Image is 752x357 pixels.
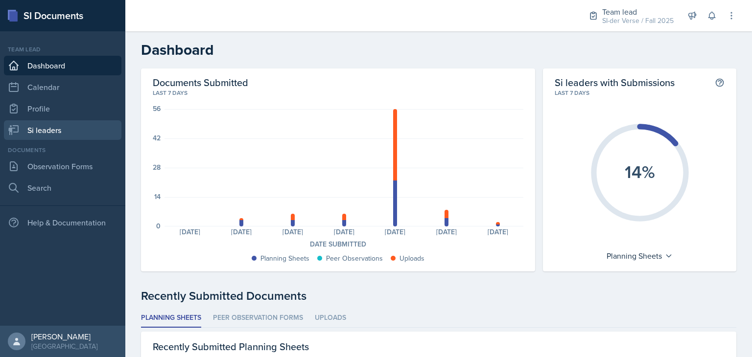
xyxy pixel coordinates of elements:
a: Calendar [4,77,121,97]
a: Si leaders [4,120,121,140]
h2: Si leaders with Submissions [555,76,675,89]
div: [GEOGRAPHIC_DATA] [31,341,97,351]
li: Peer Observation Forms [213,309,303,328]
div: 28 [153,164,161,171]
div: [DATE] [216,228,267,235]
div: Team lead [602,6,674,18]
li: Uploads [315,309,346,328]
a: Dashboard [4,56,121,75]
h2: Dashboard [141,41,736,59]
div: [DATE] [318,228,370,235]
div: Recently Submitted Documents [141,287,736,305]
div: Planning Sheets [602,248,678,264]
div: Peer Observations [326,253,383,264]
div: SI-der Verse / Fall 2025 [602,16,674,26]
h2: Documents Submitted [153,76,523,89]
div: Planning Sheets [260,253,309,264]
div: [DATE] [267,228,319,235]
div: [DATE] [164,228,216,235]
li: Planning Sheets [141,309,201,328]
div: [DATE] [421,228,472,235]
text: 14% [625,159,655,184]
div: Last 7 days [153,89,523,97]
div: Date Submitted [153,239,523,249]
div: Uploads [399,253,424,264]
div: Team lead [4,45,121,54]
a: Search [4,178,121,198]
div: 56 [153,105,161,112]
div: 42 [153,134,161,141]
div: [PERSON_NAME] [31,332,97,341]
div: [DATE] [370,228,421,235]
div: 0 [156,223,161,229]
a: Profile [4,99,121,118]
a: Observation Forms [4,156,121,176]
div: 14 [154,193,161,200]
div: [DATE] [472,228,524,235]
div: Help & Documentation [4,213,121,232]
div: Documents [4,146,121,155]
div: Last 7 days [555,89,725,97]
